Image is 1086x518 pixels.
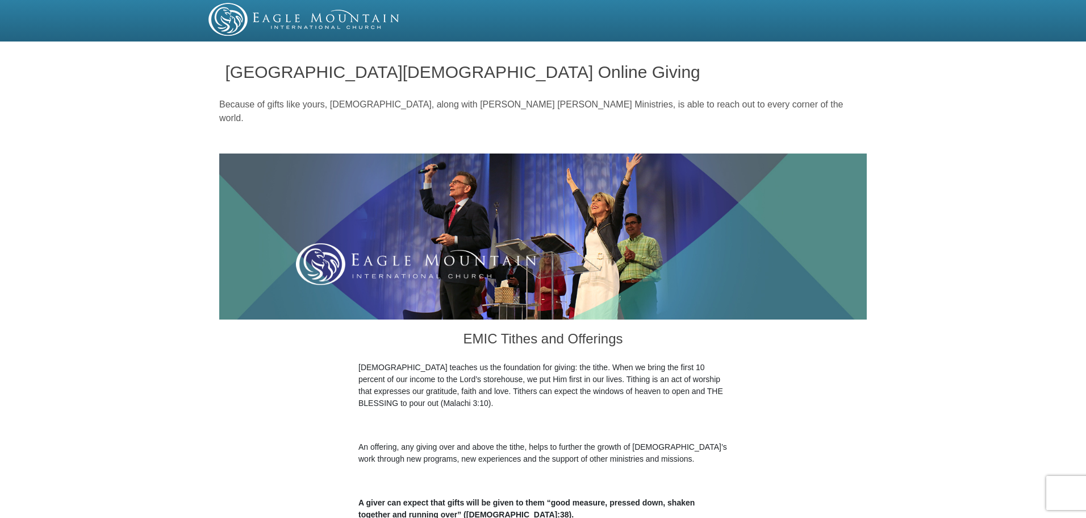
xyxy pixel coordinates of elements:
img: EMIC [208,3,400,36]
h3: EMIC Tithes and Offerings [358,320,728,362]
p: Because of gifts like yours, [DEMOGRAPHIC_DATA], along with [PERSON_NAME] [PERSON_NAME] Ministrie... [219,98,867,125]
p: An offering, any giving over and above the tithe, helps to further the growth of [DEMOGRAPHIC_DAT... [358,441,728,465]
p: [DEMOGRAPHIC_DATA] teaches us the foundation for giving: the tithe. When we bring the first 10 pe... [358,362,728,409]
h1: [GEOGRAPHIC_DATA][DEMOGRAPHIC_DATA] Online Giving [225,63,861,81]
